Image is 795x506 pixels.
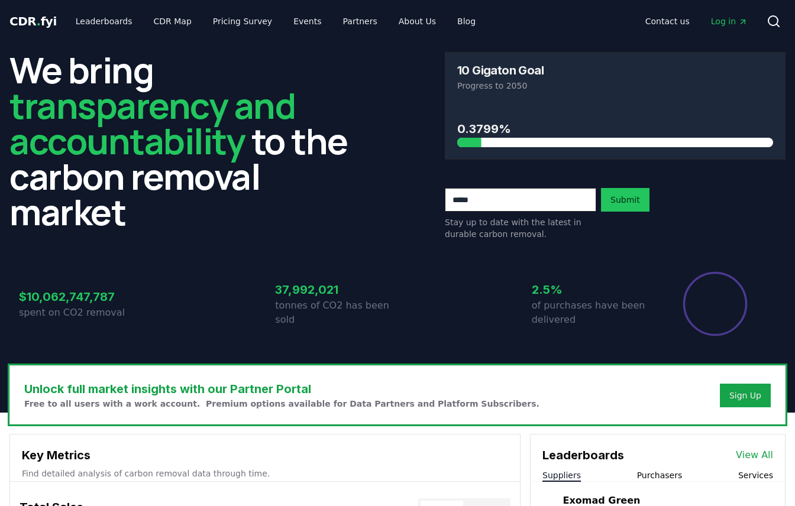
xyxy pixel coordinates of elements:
h3: 37,992,021 [275,281,397,299]
h3: $10,062,747,787 [19,288,141,306]
a: Blog [448,11,485,32]
a: Events [284,11,331,32]
a: CDR.fyi [9,13,57,30]
a: Sign Up [729,390,761,401]
a: Partners [334,11,387,32]
a: Pricing Survey [203,11,282,32]
a: CDR Map [144,11,201,32]
a: About Us [389,11,445,32]
p: Stay up to date with the latest in durable carbon removal. [445,216,596,240]
button: Sign Up [720,384,771,407]
h3: 0.3799% [457,120,773,138]
a: View All [736,448,773,462]
button: Services [738,469,773,481]
p: tonnes of CO2 has been sold [275,299,397,327]
h3: 2.5% [532,281,654,299]
button: Submit [601,188,649,212]
a: Contact us [636,11,699,32]
p: of purchases have been delivered [532,299,654,327]
a: Leaderboards [66,11,142,32]
div: Percentage of sales delivered [682,271,748,337]
h3: Key Metrics [22,446,508,464]
h3: Leaderboards [542,446,624,464]
nav: Main [636,11,757,32]
p: Find detailed analysis of carbon removal data through time. [22,468,508,479]
h2: We bring to the carbon removal market [9,52,350,229]
button: Suppliers [542,469,581,481]
p: Progress to 2050 [457,80,773,92]
span: CDR fyi [9,14,57,28]
h3: 10 Gigaton Goal [457,64,544,76]
button: Purchasers [637,469,683,481]
span: . [37,14,41,28]
span: Log in [711,15,748,27]
h3: Unlock full market insights with our Partner Portal [24,380,539,398]
a: Log in [702,11,757,32]
span: transparency and accountability [9,81,295,165]
nav: Main [66,11,485,32]
p: Free to all users with a work account. Premium options available for Data Partners and Platform S... [24,398,539,410]
p: spent on CO2 removal [19,306,141,320]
